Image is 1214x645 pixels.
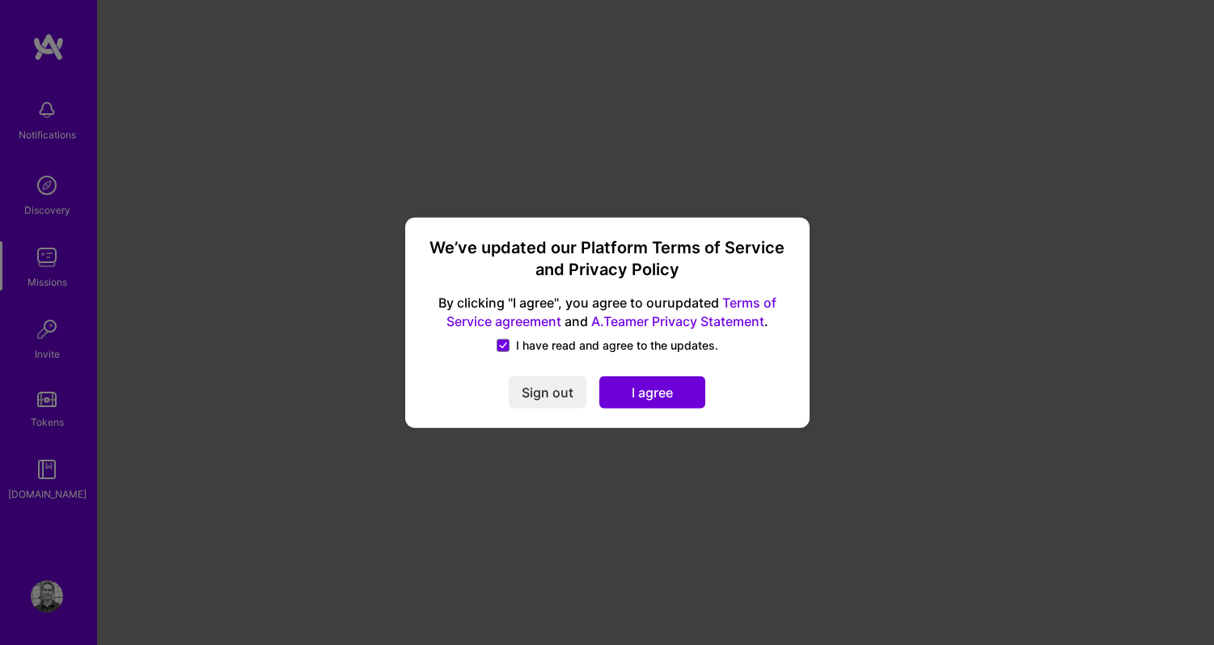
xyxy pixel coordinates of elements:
[591,313,764,329] a: A.Teamer Privacy Statement
[446,295,776,329] a: Terms of Service agreement
[425,236,790,281] h3: We’ve updated our Platform Terms of Service and Privacy Policy
[599,376,705,409] button: I agree
[516,337,718,354] span: I have read and agree to the updates.
[425,294,790,331] span: By clicking "I agree", you agree to our updated and .
[509,376,586,409] button: Sign out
